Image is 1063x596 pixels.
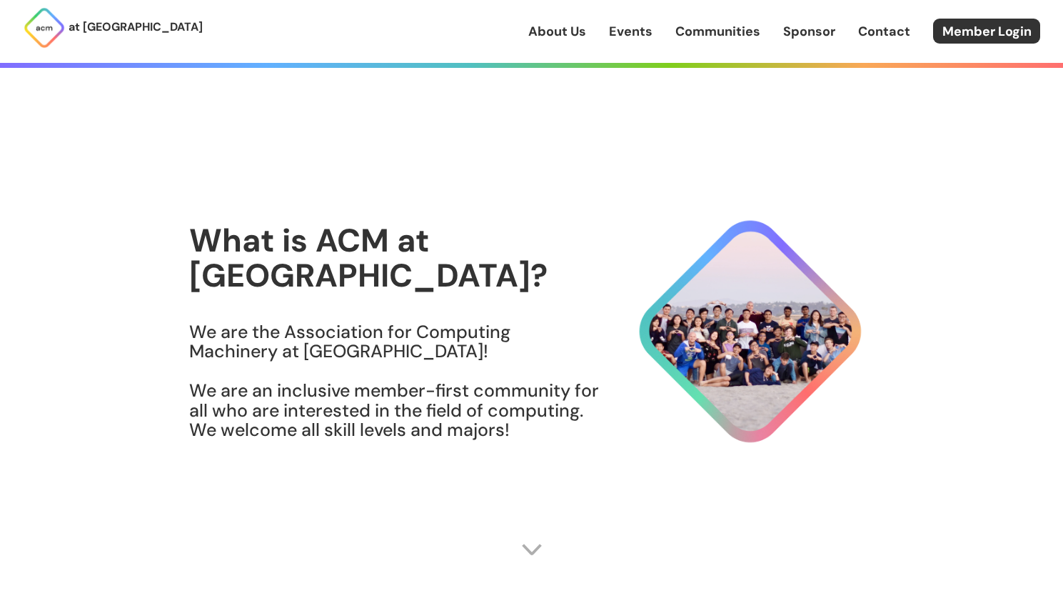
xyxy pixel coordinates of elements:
[609,22,653,41] a: Events
[23,6,203,49] a: at [GEOGRAPHIC_DATA]
[858,22,910,41] a: Contact
[23,6,66,49] img: ACM Logo
[783,22,835,41] a: Sponsor
[189,223,600,294] h1: What is ACM at [GEOGRAPHIC_DATA]?
[189,322,600,440] h3: We are the Association for Computing Machinery at [GEOGRAPHIC_DATA]! We are an inclusive member-f...
[521,539,543,560] img: Scroll Arrow
[69,18,203,36] p: at [GEOGRAPHIC_DATA]
[933,19,1040,44] a: Member Login
[528,22,586,41] a: About Us
[675,22,760,41] a: Communities
[600,207,875,456] img: About Hero Image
